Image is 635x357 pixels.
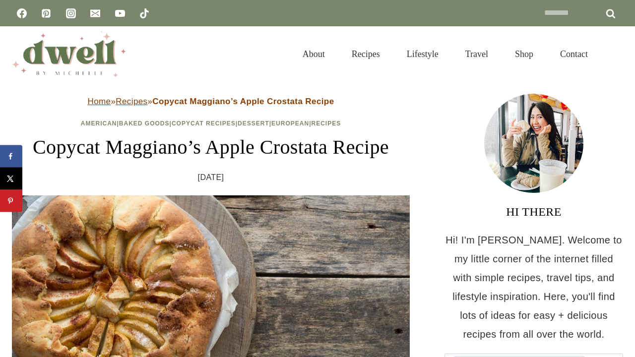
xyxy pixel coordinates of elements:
button: View Search Form [606,46,623,62]
p: Hi! I'm [PERSON_NAME]. Welcome to my little corner of the internet filled with simple recipes, tr... [444,231,623,344]
a: About [289,37,338,71]
strong: Copycat Maggiano’s Apple Crostata Recipe [152,97,334,106]
h3: HI THERE [444,203,623,221]
a: TikTok [134,3,154,23]
span: | | | | | [81,120,341,127]
a: Pinterest [36,3,56,23]
a: Recipes [311,120,341,127]
a: Home [87,97,111,106]
a: Travel [452,37,502,71]
a: Baked Goods [119,120,170,127]
img: DWELL by michelle [12,31,126,77]
a: American [81,120,117,127]
a: Shop [502,37,547,71]
a: Contact [547,37,601,71]
a: Facebook [12,3,32,23]
h1: Copycat Maggiano’s Apple Crostata Recipe [12,132,410,162]
a: Recipes [338,37,393,71]
a: Recipes [116,97,147,106]
a: Dessert [238,120,269,127]
time: [DATE] [198,170,224,185]
a: Instagram [61,3,81,23]
a: Copycat Recipes [172,120,236,127]
a: Email [85,3,105,23]
span: » » [87,97,334,106]
nav: Primary Navigation [289,37,601,71]
a: Lifestyle [393,37,452,71]
a: European [271,120,309,127]
a: YouTube [110,3,130,23]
